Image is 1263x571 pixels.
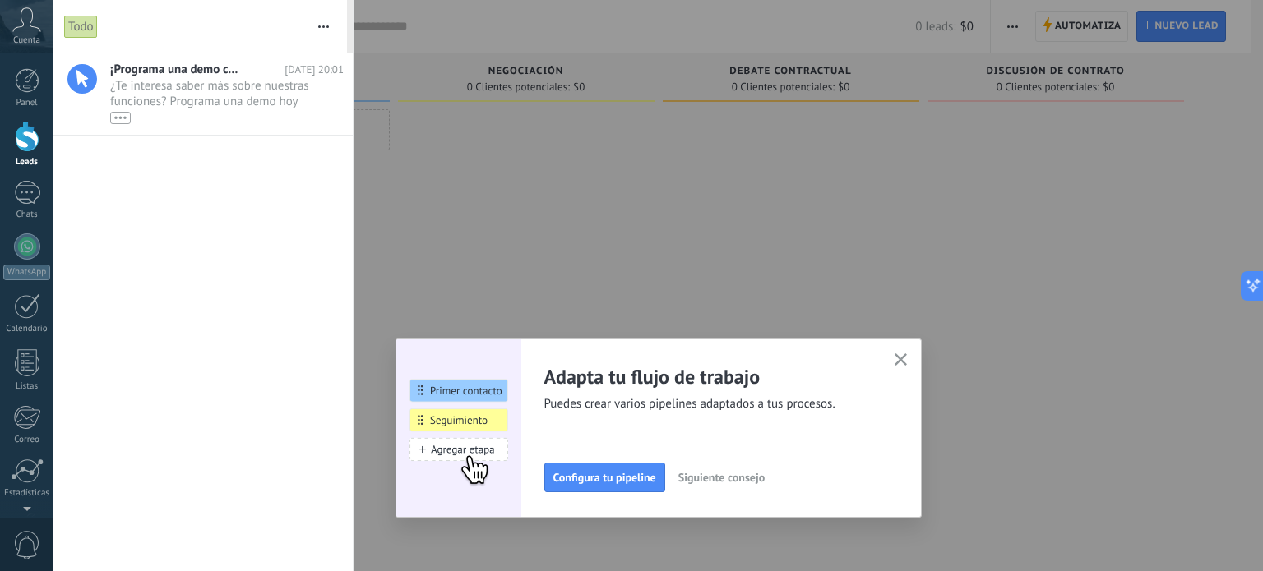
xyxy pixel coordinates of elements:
a: ¡Programa una demo con un experto! [DATE] 20:01 ¿Te interesa saber más sobre nuestras funciones? ... [53,53,353,135]
span: [DATE] 20:01 [285,62,344,77]
span: Puedes crear varios pipelines adaptados a tus procesos. [544,396,875,412]
div: WhatsApp [3,265,50,280]
div: Estadísticas [3,488,51,499]
div: Leads [3,157,51,168]
div: Calendario [3,324,51,334]
div: Chats [3,210,51,220]
span: Cuenta [13,35,40,46]
button: Siguiente consejo [671,465,772,490]
div: ••• [110,112,131,124]
h2: Adapta tu flujo de trabajo [544,364,875,389]
div: Panel [3,98,51,108]
div: Todo [64,15,98,39]
span: Configura tu pipeline [553,472,656,483]
span: ¡Programa una demo con un experto! [110,62,242,77]
span: Siguiente consejo [678,472,765,483]
span: ¿Te interesa saber más sobre nuestras funciones? Programa una demo hoy mismo! [110,78,312,124]
button: Configura tu pipeline [544,463,665,492]
div: Correo [3,435,51,445]
div: Listas [3,381,51,392]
